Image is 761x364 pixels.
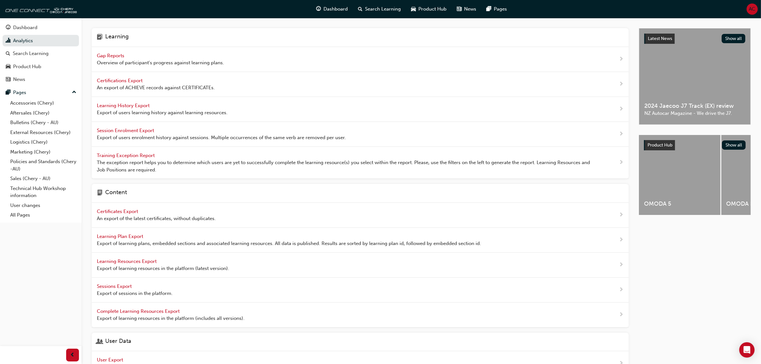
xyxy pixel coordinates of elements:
span: Complete Learning Resources Export [97,308,181,314]
span: Learning Resources Export [97,258,158,264]
span: Product Hub [648,142,672,148]
span: Export of users learning history against learning resources. [97,109,228,116]
a: Sales (Chery - AU) [8,174,79,184]
span: news-icon [6,77,11,83]
div: News [13,76,25,83]
a: News [3,74,79,85]
span: Export of learning resources in the platform (latest version). [97,265,229,272]
span: Latest News [648,36,672,41]
span: An export of ACHIEVE records against CERTIFICATEs. [97,84,215,91]
span: pages-icon [6,90,11,96]
span: next-icon [619,236,624,244]
div: Pages [13,89,26,96]
button: Show all [722,140,746,150]
a: Analytics [3,35,79,47]
span: next-icon [619,80,624,88]
div: Dashboard [13,24,37,31]
span: search-icon [6,51,10,57]
span: guage-icon [316,5,321,13]
span: learning-icon [97,33,103,42]
a: Sessions Export Export of sessions in the platform.next-icon [92,278,629,303]
span: An export of the latest certificates, without duplicates. [97,215,216,222]
button: Show all [722,34,746,43]
a: Aftersales (Chery) [8,108,79,118]
a: news-iconNews [452,3,482,16]
img: oneconnect [3,3,77,15]
span: Export of users enrolment history against sessions. Multiple occurrences of the same verb are rem... [97,134,346,141]
a: Certifications Export An export of ACHIEVE records against CERTIFICATEs.next-icon [92,72,629,97]
a: Accessories (Chery) [8,98,79,108]
span: next-icon [619,211,624,219]
a: guage-iconDashboard [311,3,353,16]
button: DashboardAnalyticsSearch LearningProduct HubNews [3,20,79,87]
span: news-icon [457,5,462,13]
span: next-icon [619,311,624,319]
div: Search Learning [13,50,49,57]
a: Learning Plan Export Export of learning plans, embedded sections and associated learning resource... [92,228,629,253]
h4: Learning [105,33,129,42]
span: Export of sessions in the platform. [97,290,173,297]
a: Learning History Export Export of users learning history against learning resources.next-icon [92,97,629,122]
a: Gap Reports Overview of participant's progress against learning plans.next-icon [92,47,629,72]
span: next-icon [619,55,624,63]
a: Dashboard [3,22,79,34]
a: Certificates Export An export of the latest certificates, without duplicates.next-icon [92,203,629,228]
a: Product HubShow all [644,140,746,150]
span: User Export [97,357,124,363]
button: AC [747,4,758,15]
span: user-icon [97,338,103,346]
span: AC [749,5,756,13]
div: Open Intercom Messenger [739,342,755,358]
a: User changes [8,201,79,210]
span: pages-icon [487,5,492,13]
a: Bulletins (Chery - AU) [8,118,79,128]
span: Certificates Export [97,209,139,214]
h4: Content [105,189,127,197]
button: Pages [3,87,79,99]
span: next-icon [619,286,624,294]
a: Policies and Standards (Chery -AU) [8,157,79,174]
span: Sessions Export [97,283,133,289]
span: Session Enrolment Export [97,128,155,133]
span: next-icon [619,105,624,113]
a: Latest NewsShow all2024 Jaecoo J7 Track (EX) reviewNZ Autocar Magazine - We drive the J7. [639,28,751,125]
a: Marketing (Chery) [8,147,79,157]
a: search-iconSearch Learning [353,3,406,16]
span: next-icon [619,159,624,167]
span: Dashboard [324,5,348,13]
span: Export of learning plans, embedded sections and associated learning resources. All data is publis... [97,240,481,247]
a: Product Hub [3,61,79,73]
span: Pages [494,5,507,13]
span: Learning Plan Export [97,233,144,239]
a: Logistics (Chery) [8,137,79,147]
a: All Pages [8,210,79,220]
a: OMODA 5 [639,135,720,215]
span: OMODA 5 [644,200,715,208]
span: Learning History Export [97,103,151,108]
a: Technical Hub Workshop information [8,184,79,201]
span: car-icon [6,64,11,70]
span: car-icon [411,5,416,13]
span: 2024 Jaecoo J7 Track (EX) review [644,102,745,110]
span: next-icon [619,261,624,269]
span: News [464,5,477,13]
span: up-icon [72,88,76,97]
a: Latest NewsShow all [644,34,745,44]
a: Training Exception Report The exception report helps you to determine which users are yet to succ... [92,147,629,179]
span: Search Learning [365,5,401,13]
a: car-iconProduct Hub [406,3,452,16]
a: External Resources (Chery) [8,128,79,138]
span: page-icon [97,189,103,197]
div: Product Hub [13,63,41,70]
a: Complete Learning Resources Export Export of learning resources in the platform (includes all ver... [92,303,629,328]
span: search-icon [358,5,363,13]
a: Session Enrolment Export Export of users enrolment history against sessions. Multiple occurrences... [92,122,629,147]
a: pages-iconPages [482,3,512,16]
span: The exception report helps you to determine which users are yet to successfully complete the lear... [97,159,598,173]
span: Gap Reports [97,53,126,59]
span: guage-icon [6,25,11,31]
span: prev-icon [70,351,75,359]
span: Certifications Export [97,78,144,83]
